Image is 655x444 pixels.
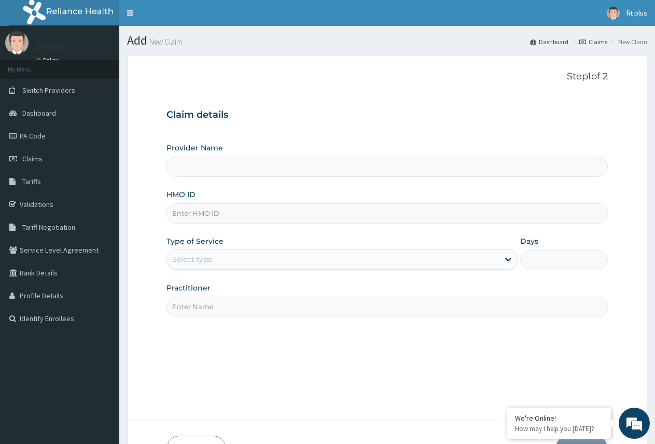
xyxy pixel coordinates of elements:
[5,31,29,54] img: User Image
[166,189,196,200] label: HMO ID
[172,254,212,265] div: Select type
[626,8,647,18] span: fit plus
[515,413,603,423] div: We're Online!
[166,297,608,317] input: Enter Name
[166,71,608,82] p: Step 1 of 2
[530,37,568,46] a: Dashboard
[22,86,75,95] span: Switch Providers
[166,109,608,121] h3: Claim details
[36,42,65,51] p: fit plus
[22,177,41,186] span: Tariffs
[36,57,61,64] a: Online
[166,283,211,293] label: Practitioner
[608,37,647,46] li: New Claim
[515,424,603,433] p: How may I help you today?
[22,108,56,118] span: Dashboard
[127,34,647,47] h1: Add
[22,223,75,232] span: Tariff Negotiation
[22,154,43,163] span: Claims
[579,37,607,46] a: Claims
[520,236,538,246] label: Days
[607,7,620,20] img: User Image
[166,203,608,224] input: Enter HMO ID
[166,143,223,153] label: Provider Name
[147,38,182,46] small: New Claim
[166,236,224,246] label: Type of Service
